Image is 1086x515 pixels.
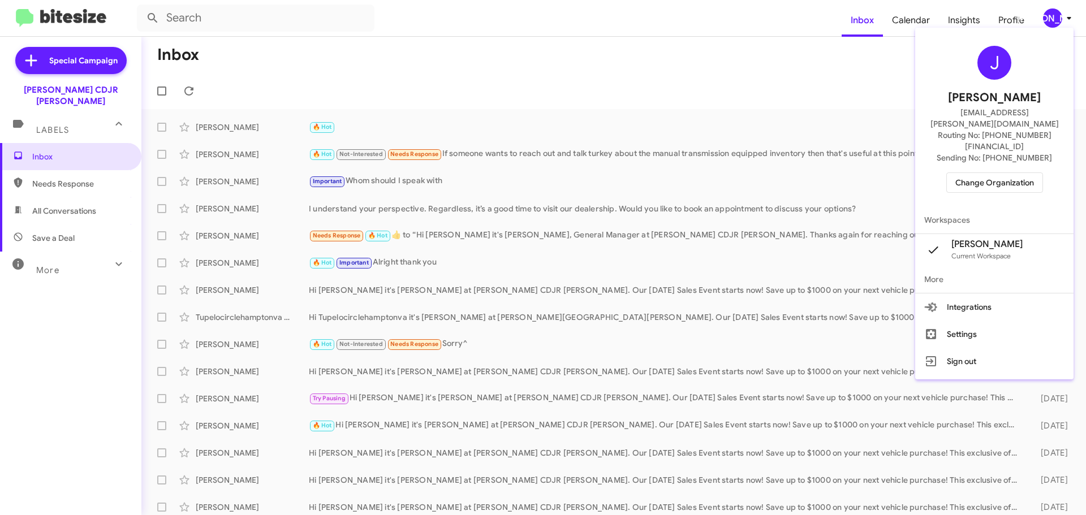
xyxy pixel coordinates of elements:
span: Workspaces [915,206,1074,233]
span: Sending No: [PHONE_NUMBER] [937,152,1052,163]
span: [PERSON_NAME] [951,239,1023,250]
span: [EMAIL_ADDRESS][PERSON_NAME][DOMAIN_NAME] [929,107,1060,129]
button: Settings [915,321,1074,348]
button: Change Organization [946,172,1043,193]
div: J [977,46,1011,80]
span: [PERSON_NAME] [948,89,1041,107]
button: Integrations [915,293,1074,321]
button: Sign out [915,348,1074,375]
span: Change Organization [955,173,1034,192]
span: Current Workspace [951,252,1011,260]
span: Routing No: [PHONE_NUMBER][FINANCIAL_ID] [929,129,1060,152]
span: More [915,266,1074,293]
